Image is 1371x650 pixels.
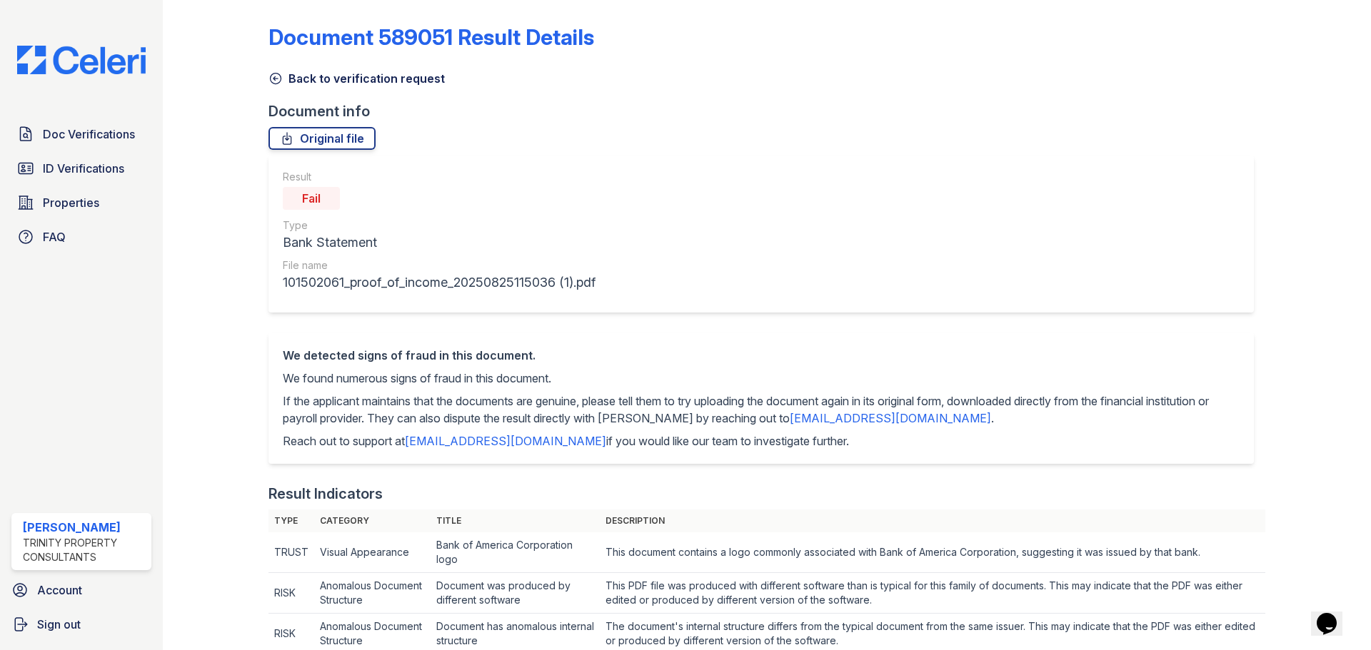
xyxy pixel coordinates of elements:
img: CE_Logo_Blue-a8612792a0a2168367f1c8372b55b34899dd931a85d93a1a3d3e32e68fde9ad4.png [6,46,157,74]
div: Result Indicators [268,484,383,504]
th: Type [268,509,314,532]
div: 101502061_proof_of_income_20250825115036 (1).pdf [283,273,596,293]
div: File name [283,258,596,273]
iframe: chat widget [1311,593,1357,636]
td: TRUST [268,532,314,573]
td: This PDF file was produced with different software than is typical for this family of documents. ... [600,573,1265,614]
td: Visual Appearance [314,532,431,573]
div: [PERSON_NAME] [23,519,146,536]
td: Anomalous Document Structure [314,573,431,614]
a: Account [6,576,157,604]
span: FAQ [43,228,66,245]
span: Account [37,582,82,599]
a: Document 589051 Result Details [268,24,594,50]
a: Doc Verifications [11,120,151,148]
a: [EMAIL_ADDRESS][DOMAIN_NAME] [405,434,606,448]
a: [EMAIL_ADDRESS][DOMAIN_NAME] [790,411,991,425]
a: Original file [268,127,376,150]
a: Back to verification request [268,70,445,87]
div: Document info [268,101,1265,121]
span: Properties [43,194,99,211]
a: Properties [11,188,151,217]
th: Description [600,509,1265,532]
th: Title [431,509,601,532]
td: This document contains a logo commonly associated with Bank of America Corporation, suggesting it... [600,532,1265,573]
p: Reach out to support at if you would like our team to investigate further. [283,432,1240,450]
div: We detected signs of fraud in this document. [283,347,1240,364]
th: Category [314,509,431,532]
p: We found numerous signs of fraud in this document. [283,370,1240,387]
span: Sign out [37,616,81,633]
a: Sign out [6,610,157,639]
span: . [991,411,994,425]
a: ID Verifications [11,154,151,183]
div: Type [283,218,596,233]
div: Bank Statement [283,233,596,253]
div: Result [283,170,596,184]
td: Bank of America Corporation logo [431,532,601,573]
a: FAQ [11,223,151,251]
td: Document was produced by different software [431,573,601,614]
td: RISK [268,573,314,614]
span: Doc Verifications [43,126,135,143]
p: If the applicant maintains that the documents are genuine, please tell them to try uploading the ... [283,392,1240,427]
div: Fail [283,187,340,210]
span: ID Verifications [43,160,124,177]
div: Trinity Property Consultants [23,536,146,564]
